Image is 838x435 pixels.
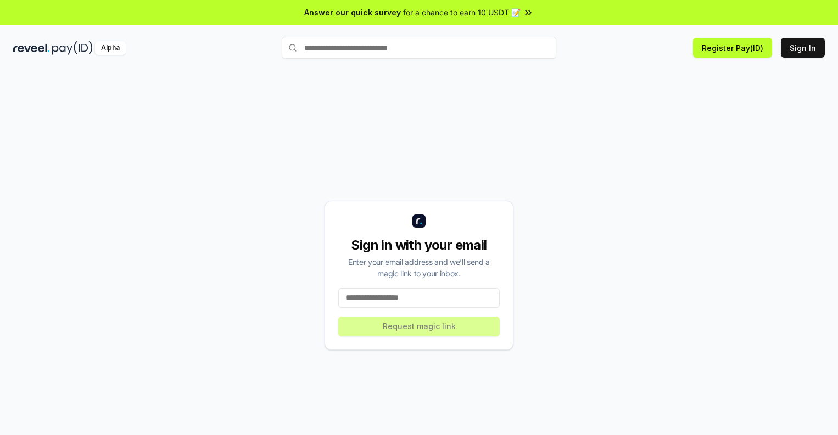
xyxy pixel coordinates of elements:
button: Sign In [781,38,825,58]
div: Alpha [95,41,126,55]
div: Sign in with your email [338,236,500,254]
button: Register Pay(ID) [693,38,772,58]
div: Enter your email address and we’ll send a magic link to your inbox. [338,256,500,279]
img: reveel_dark [13,41,50,55]
img: logo_small [412,214,426,228]
span: for a chance to earn 10 USDT 📝 [403,7,521,18]
span: Answer our quick survey [304,7,401,18]
img: pay_id [52,41,93,55]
